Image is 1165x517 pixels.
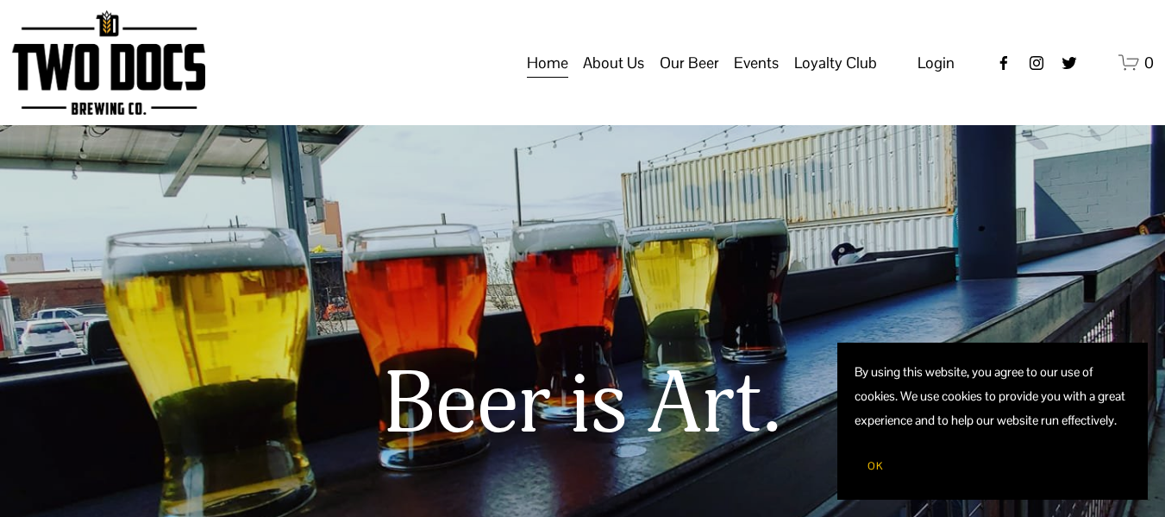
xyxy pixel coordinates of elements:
[583,48,644,78] span: About Us
[12,10,205,115] img: Two Docs Brewing Co.
[734,48,779,78] span: Events
[855,360,1131,432] p: By using this website, you agree to our use of cookies. We use cookies to provide you with a grea...
[734,47,779,79] a: folder dropdown
[1144,53,1154,73] span: 0
[918,48,955,78] a: Login
[794,47,877,79] a: folder dropdown
[583,47,644,79] a: folder dropdown
[918,53,955,73] span: Login
[1028,54,1045,72] a: instagram-unauth
[660,47,719,79] a: folder dropdown
[12,357,1154,453] h1: Beer is Art.
[527,47,568,79] a: Home
[1061,54,1078,72] a: twitter-unauth
[855,450,896,482] button: OK
[995,54,1012,72] a: Facebook
[794,48,877,78] span: Loyalty Club
[867,459,883,473] span: OK
[1118,52,1154,73] a: 0 items in cart
[837,343,1148,500] section: Cookie banner
[660,48,719,78] span: Our Beer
